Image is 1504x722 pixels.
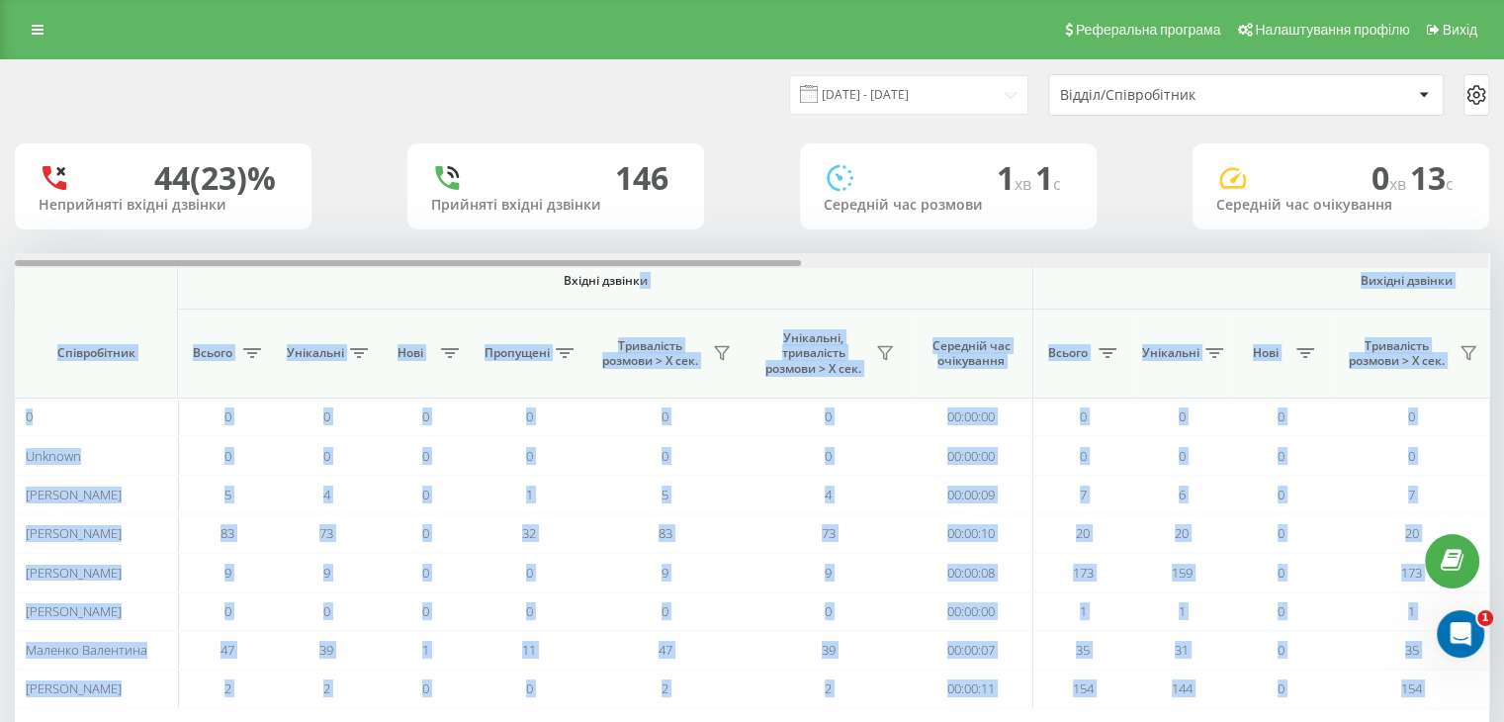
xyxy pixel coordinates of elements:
span: 1 [422,641,429,659]
span: 9 [825,564,832,582]
span: 13 [1410,156,1454,199]
span: 1 [1035,156,1061,199]
span: 2 [224,679,231,697]
td: 00:00:10 [910,514,1033,553]
span: 0 [526,447,533,465]
span: 0 [224,602,231,620]
span: 0 [1278,447,1284,465]
span: [PERSON_NAME] [26,486,122,503]
span: 35 [1405,641,1419,659]
span: 0 [1278,407,1284,425]
span: [PERSON_NAME] [26,602,122,620]
span: 0 [825,407,832,425]
span: Нові [1241,345,1290,361]
span: Унікальні [287,345,344,361]
span: 0 [526,564,533,582]
span: 154 [1073,679,1094,697]
div: Неприйняті вхідні дзвінки [39,197,288,214]
span: Маленко Валентина [26,641,147,659]
td: 00:00:11 [910,670,1033,708]
iframe: Intercom live chat [1437,610,1484,658]
span: Співробітник [32,345,160,361]
span: Середній час очікування [925,338,1017,369]
span: 0 [1179,407,1186,425]
span: 1 [1080,602,1087,620]
span: 47 [659,641,672,659]
span: Вхідні дзвінки [229,273,981,289]
div: Середній час розмови [824,197,1073,214]
span: 4 [323,486,330,503]
span: Тривалість розмови > Х сек. [1340,338,1454,369]
span: 0 [1179,447,1186,465]
span: 0 [1278,524,1284,542]
span: 39 [319,641,333,659]
span: 1 [1408,602,1415,620]
span: 83 [221,524,234,542]
span: Реферальна програма [1076,22,1221,38]
span: 47 [221,641,234,659]
span: [PERSON_NAME] [26,564,122,582]
span: 0 [662,602,668,620]
span: 144 [1172,679,1193,697]
span: 83 [659,524,672,542]
span: c [1446,173,1454,195]
span: 1 [1477,610,1493,626]
span: 31 [1175,641,1189,659]
td: 00:00:00 [910,592,1033,631]
span: 0 [224,447,231,465]
span: 0 [526,602,533,620]
span: 154 [1401,679,1422,697]
span: 159 [1172,564,1193,582]
span: 0 [1080,407,1087,425]
span: 1 [997,156,1035,199]
span: c [1053,173,1061,195]
span: 0 [422,486,429,503]
span: [PERSON_NAME] [26,524,122,542]
span: хв [1389,173,1410,195]
span: 0 [662,407,668,425]
span: 0 [825,447,832,465]
span: 4 [825,486,832,503]
span: 0 [662,447,668,465]
span: 0 [1278,564,1284,582]
span: 20 [1405,524,1419,542]
span: 9 [323,564,330,582]
span: 0 [323,602,330,620]
span: 2 [323,679,330,697]
span: Унікальні [1142,345,1199,361]
span: 73 [319,524,333,542]
span: 0 [1278,641,1284,659]
span: 5 [662,486,668,503]
span: 0 [1408,447,1415,465]
span: 0 [422,524,429,542]
div: Середній час очікування [1216,197,1465,214]
span: 0 [526,407,533,425]
span: 0 [323,447,330,465]
span: Тривалість розмови > Х сек. [593,338,707,369]
span: 0 [422,602,429,620]
span: 2 [662,679,668,697]
span: 6 [1179,486,1186,503]
span: Всього [1043,345,1093,361]
span: 7 [1080,486,1087,503]
span: 0 [1408,407,1415,425]
span: 2 [825,679,832,697]
span: [PERSON_NAME] [26,679,122,697]
div: 146 [615,159,668,197]
span: 1 [1179,602,1186,620]
span: Unknown [26,447,81,465]
span: 173 [1073,564,1094,582]
span: 20 [1076,524,1090,542]
span: 39 [822,641,836,659]
span: 32 [522,524,536,542]
span: 0 [26,407,33,425]
span: 9 [224,564,231,582]
td: 00:00:09 [910,476,1033,514]
span: хв [1015,173,1035,195]
td: 00:00:00 [910,398,1033,436]
span: 73 [822,524,836,542]
div: Прийняті вхідні дзвінки [431,197,680,214]
div: Відділ/Співробітник [1060,87,1296,104]
span: 0 [526,679,533,697]
span: 0 [224,407,231,425]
